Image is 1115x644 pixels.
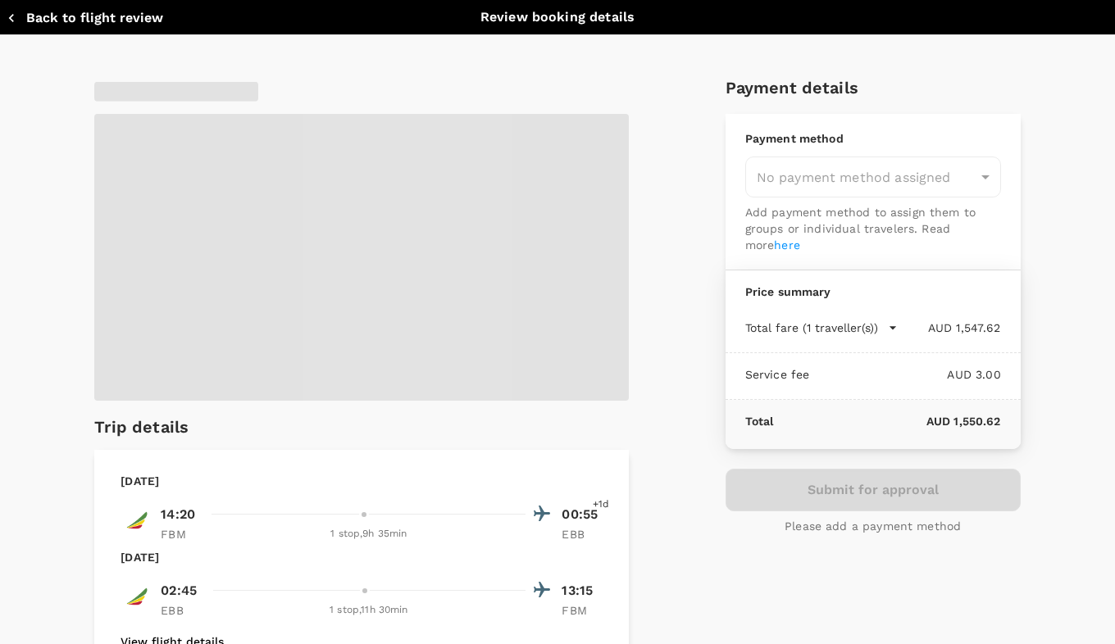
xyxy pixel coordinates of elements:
[161,581,197,601] p: 02:45
[161,505,195,524] p: 14:20
[7,10,163,26] button: Back to flight review
[745,156,1001,197] div: No payment method assigned
[121,580,153,613] img: ET
[94,414,189,440] h6: Trip details
[726,75,1021,101] h6: Payment details
[121,473,159,489] p: [DATE]
[809,366,1000,383] p: AUD 3.00
[593,497,609,513] span: +1d
[745,204,1001,253] p: Add payment method to assign them to groups or individual travelers. Read more
[562,505,603,524] p: 00:55
[121,504,153,537] img: ET
[745,130,1001,147] p: Payment method
[212,526,526,542] div: 1 stop , 9h 35min
[898,320,1001,336] p: AUD 1,547.62
[745,366,810,383] p: Service fee
[121,549,159,565] p: [DATE]
[480,7,635,27] p: Review booking details
[161,602,202,619] p: EBB
[562,526,603,542] p: EBB
[773,413,1000,429] p: AUD 1,550.62
[161,526,202,542] p: FBM
[745,413,774,429] p: Total
[774,238,800,252] a: here
[745,320,878,336] p: Total fare (1 traveller(s))
[562,581,603,601] p: 13:15
[745,283,1001,300] p: Price summary
[562,602,603,619] p: FBM
[785,518,961,534] p: Please add a payment method
[745,320,898,336] button: Total fare (1 traveller(s))
[212,602,526,619] div: 1 stop , 11h 30min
